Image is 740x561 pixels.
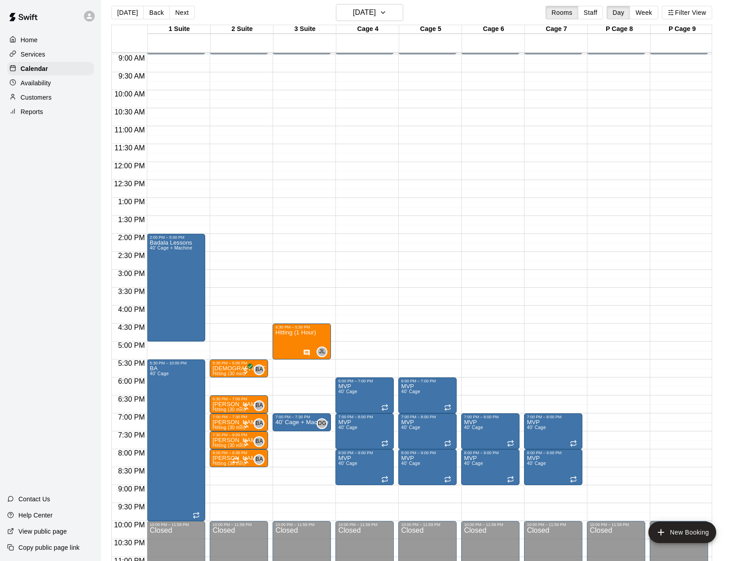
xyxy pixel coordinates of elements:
[21,93,52,102] p: Customers
[255,419,263,428] span: BA
[116,252,147,259] span: 2:30 PM
[399,25,462,34] div: Cage 5
[255,401,263,410] span: BA
[112,144,147,152] span: 11:30 AM
[273,413,331,431] div: 7:00 PM – 7:30 PM: 40’ Cage + Machine
[212,451,265,455] div: 8:00 PM – 8:30 PM
[464,522,517,527] div: 10:00 PM – 11:59 PM
[335,413,394,449] div: 7:00 PM – 8:00 PM: MVP
[7,48,94,61] div: Services
[169,6,194,19] button: Next
[21,35,38,44] p: Home
[257,454,264,465] span: Brian Anderson
[21,64,48,73] p: Calendar
[317,346,327,357] div: Johnnie Larossa
[275,415,328,419] div: 7:00 PM – 7:30 PM
[112,126,147,134] span: 11:00 AM
[507,440,514,447] span: Recurring event
[18,527,67,536] p: View public page
[257,400,264,411] span: Brian Anderson
[212,433,265,437] div: 7:30 PM – 8:00 PM
[338,425,357,430] span: 40' Cage
[401,451,454,455] div: 8:00 PM – 9:00 PM
[112,521,147,529] span: 10:00 PM
[335,449,394,485] div: 8:00 PM – 9:00 PM: MVP
[335,377,394,413] div: 6:00 PM – 7:00 PM: MVP
[401,389,420,394] span: 40' Cage
[524,413,582,449] div: 7:00 PM – 8:00 PM: MVP
[257,436,264,447] span: Brian Anderson
[464,415,517,419] div: 7:00 PM – 8:00 PM
[7,76,94,90] a: Availability
[401,379,454,383] div: 6:00 PM – 7:00 PM
[353,6,376,19] h6: [DATE]
[18,511,53,520] p: Help Center
[338,451,391,455] div: 8:00 PM – 9:00 PM
[303,349,310,356] svg: Has notes
[257,418,264,429] span: Brian Anderson
[254,436,264,447] div: Brian Anderson
[116,324,147,331] span: 4:30 PM
[112,90,147,98] span: 10:00 AM
[464,451,517,455] div: 8:00 PM – 9:00 PM
[116,395,147,403] span: 6:30 PM
[464,425,483,430] span: 40' Cage
[147,234,205,342] div: 2:00 PM – 5:00 PM: Badala Lessons
[648,522,716,543] button: add
[338,461,357,466] span: 40' Cage
[662,6,712,19] button: Filter View
[464,461,483,466] span: 40' Cage
[116,431,147,439] span: 7:30 PM
[546,6,578,19] button: Rooms
[570,440,577,447] span: Recurring event
[398,449,457,485] div: 8:00 PM – 9:00 PM: MVP
[527,522,580,527] div: 10:00 PM – 11:59 PM
[527,415,580,419] div: 7:00 PM – 8:00 PM
[212,397,265,401] div: 6:30 PM – 7:00 PM
[112,539,147,547] span: 10:30 PM
[150,371,168,376] span: 40' Cage
[381,476,388,483] span: Recurring event
[588,25,651,34] div: P Cage 8
[255,437,263,446] span: BA
[320,346,327,357] span: Johnnie Larossa
[578,6,603,19] button: Staff
[461,413,520,449] div: 7:00 PM – 8:00 PM: MVP
[210,449,268,467] div: 8:00 PM – 8:30 PM: Hitting (30 min)
[398,413,457,449] div: 7:00 PM – 8:00 PM: MVP
[444,404,451,411] span: Recurring event
[570,476,577,483] span: Recurring event
[116,54,147,62] span: 9:00 AM
[444,440,451,447] span: Recurring event
[318,419,326,428] span: DG
[116,288,147,295] span: 3:30 PM
[461,449,520,485] div: 8:00 PM – 9:00 PM: MVP
[116,359,147,367] span: 5:30 PM
[7,91,94,104] a: Customers
[241,366,250,375] span: All customers have paid
[212,371,245,376] span: Hitting (30 min)
[21,107,43,116] p: Reports
[338,522,391,527] div: 10:00 PM – 11:59 PM
[18,543,79,552] p: Copy public page link
[401,522,454,527] div: 10:00 PM – 11:59 PM
[21,50,45,59] p: Services
[212,443,245,448] span: Hitting (30 min)
[116,467,147,475] span: 8:30 PM
[7,33,94,47] a: Home
[116,377,147,385] span: 6:00 PM
[275,522,328,527] div: 10:00 PM – 11:59 PM
[210,413,268,431] div: 7:00 PM – 7:30 PM: Hitting (30 min)
[338,379,391,383] div: 6:00 PM – 7:00 PM
[7,62,94,75] a: Calendar
[651,25,714,34] div: P Cage 9
[319,347,325,356] span: JL
[381,440,388,447] span: Recurring event
[398,377,457,413] div: 6:00 PM – 7:00 PM: MVP
[116,503,147,511] span: 9:30 PM
[212,407,245,412] span: Hitting (30 min)
[7,105,94,118] a: Reports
